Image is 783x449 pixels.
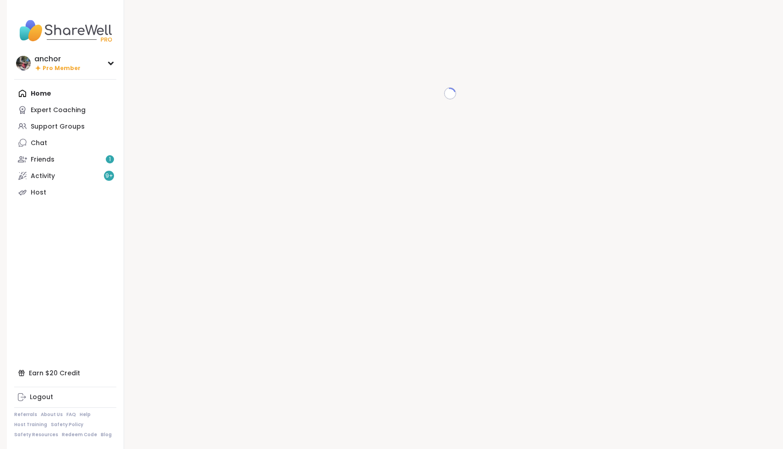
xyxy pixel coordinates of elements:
[51,422,83,428] a: Safety Policy
[30,393,53,402] div: Logout
[105,172,113,180] span: 9 +
[16,56,31,70] img: anchor
[109,156,111,163] span: 1
[31,188,46,197] div: Host
[14,389,116,406] a: Logout
[31,155,54,164] div: Friends
[14,184,116,200] a: Host
[14,365,116,381] div: Earn $20 Credit
[31,172,55,181] div: Activity
[101,432,112,438] a: Blog
[14,102,116,118] a: Expert Coaching
[31,122,85,131] div: Support Groups
[34,54,81,64] div: anchor
[43,65,81,72] span: Pro Member
[80,411,91,418] a: Help
[14,135,116,151] a: Chat
[14,151,116,168] a: Friends1
[62,432,97,438] a: Redeem Code
[14,15,116,47] img: ShareWell Nav Logo
[31,139,47,148] div: Chat
[66,411,76,418] a: FAQ
[14,168,116,184] a: Activity9+
[14,411,37,418] a: Referrals
[31,106,86,115] div: Expert Coaching
[14,422,47,428] a: Host Training
[14,432,58,438] a: Safety Resources
[14,118,116,135] a: Support Groups
[41,411,63,418] a: About Us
